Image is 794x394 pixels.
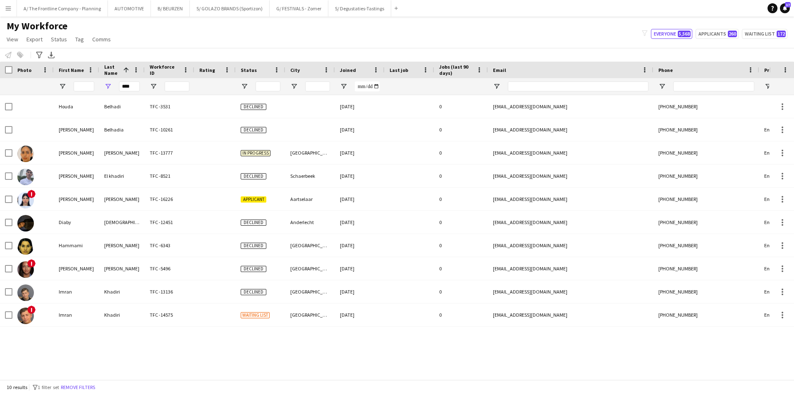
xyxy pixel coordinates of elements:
[241,104,266,110] span: Declined
[241,150,270,156] span: In progress
[59,83,66,90] button: Open Filter Menu
[145,118,194,141] div: TFC -10261
[59,67,84,73] span: First Name
[335,141,385,164] div: [DATE]
[99,141,145,164] div: [PERSON_NAME]
[51,36,67,43] span: Status
[241,266,266,272] span: Declined
[434,95,488,118] div: 0
[17,261,34,278] img: rahil khadija
[99,303,145,326] div: Khadiri
[335,280,385,303] div: [DATE]
[59,383,97,392] button: Remove filters
[658,83,666,90] button: Open Filter Menu
[335,257,385,280] div: [DATE]
[99,95,145,118] div: Belhadi
[508,81,648,91] input: Email Filter Input
[340,83,347,90] button: Open Filter Menu
[335,211,385,234] div: [DATE]
[290,67,300,73] span: City
[653,257,759,280] div: [PHONE_NUMBER]
[54,280,99,303] div: Imran
[488,95,653,118] div: [EMAIL_ADDRESS][DOMAIN_NAME]
[653,141,759,164] div: [PHONE_NUMBER]
[653,188,759,210] div: [PHONE_NUMBER]
[241,289,266,295] span: Declined
[241,67,257,73] span: Status
[151,0,190,17] button: B/ BEURZEN
[241,243,266,249] span: Declined
[26,36,43,43] span: Export
[434,211,488,234] div: 0
[328,0,391,17] button: S/ Degustaties-Tastings
[785,2,791,7] span: 17
[241,312,270,318] span: Waiting list
[434,118,488,141] div: 0
[74,81,94,91] input: First Name Filter Input
[285,141,335,164] div: [GEOGRAPHIC_DATA]
[290,83,298,90] button: Open Filter Menu
[23,34,46,45] a: Export
[34,50,44,60] app-action-btn: Advanced filters
[54,211,99,234] div: Diaby
[777,31,786,37] span: 172
[439,64,473,76] span: Jobs (last 90 days)
[305,81,330,91] input: City Filter Input
[488,280,653,303] div: [EMAIL_ADDRESS][DOMAIN_NAME]
[46,50,56,60] app-action-btn: Export XLSX
[696,29,739,39] button: Applicants260
[17,308,34,324] img: Imran Khadiri
[493,83,500,90] button: Open Filter Menu
[17,284,34,301] img: Imran Khadiri
[145,303,194,326] div: TFC -14575
[653,234,759,257] div: [PHONE_NUMBER]
[119,81,140,91] input: Last Name Filter Input
[99,188,145,210] div: [PERSON_NAME]
[488,118,653,141] div: [EMAIL_ADDRESS][DOMAIN_NAME]
[99,280,145,303] div: Khadiri
[340,67,356,73] span: Joined
[488,234,653,257] div: [EMAIL_ADDRESS][DOMAIN_NAME]
[673,81,754,91] input: Phone Filter Input
[335,303,385,326] div: [DATE]
[434,165,488,187] div: 0
[256,81,280,91] input: Status Filter Input
[355,81,380,91] input: Joined Filter Input
[145,141,194,164] div: TFC -13777
[54,118,99,141] div: [PERSON_NAME]
[488,188,653,210] div: [EMAIL_ADDRESS][DOMAIN_NAME]
[17,0,108,17] button: A/ The Frontline Company - Planning
[104,83,112,90] button: Open Filter Menu
[99,165,145,187] div: El khadiri
[17,67,31,73] span: Photo
[651,29,692,39] button: Everyone5,568
[99,234,145,257] div: [PERSON_NAME]
[434,257,488,280] div: 0
[335,188,385,210] div: [DATE]
[493,67,506,73] span: Email
[653,95,759,118] div: [PHONE_NUMBER]
[241,196,266,203] span: Applicant
[145,188,194,210] div: TFC -16226
[38,384,59,390] span: 1 filter set
[75,36,84,43] span: Tag
[335,165,385,187] div: [DATE]
[434,280,488,303] div: 0
[488,257,653,280] div: [EMAIL_ADDRESS][DOMAIN_NAME]
[658,67,673,73] span: Phone
[190,0,270,17] button: S/ GOLAZO BRANDS (Sportizon)
[390,67,408,73] span: Last job
[17,169,34,185] img: Karim El khadiri
[99,211,145,234] div: [DEMOGRAPHIC_DATA]
[145,211,194,234] div: TFC -12451
[742,29,787,39] button: Waiting list172
[285,280,335,303] div: [GEOGRAPHIC_DATA]
[241,173,266,179] span: Declined
[653,303,759,326] div: [PHONE_NUMBER]
[145,234,194,257] div: TFC -6343
[54,303,99,326] div: Imran
[54,141,99,164] div: [PERSON_NAME]
[17,238,34,255] img: Hammami Khadija
[335,234,385,257] div: [DATE]
[434,188,488,210] div: 0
